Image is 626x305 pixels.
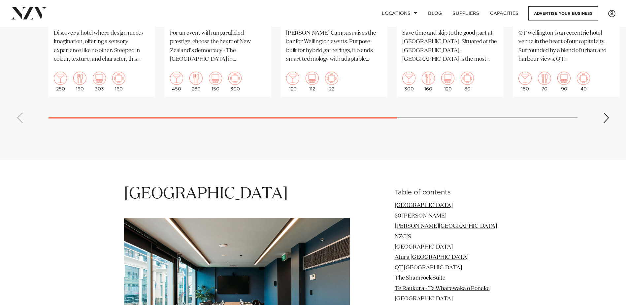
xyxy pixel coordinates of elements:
[112,72,125,91] div: 160
[395,244,453,250] a: [GEOGRAPHIC_DATA]
[577,72,590,91] div: 40
[54,72,67,85] img: cocktail.png
[423,6,447,20] a: BLOG
[124,184,350,205] h1: [GEOGRAPHIC_DATA]
[189,72,203,85] img: dining.png
[538,72,551,91] div: 70
[11,7,47,19] img: nzv-logo.png
[402,29,498,64] p: Save time and skip to the good part at [GEOGRAPHIC_DATA]. Situated at the [GEOGRAPHIC_DATA], [GEO...
[395,203,453,208] a: [GEOGRAPHIC_DATA]
[395,254,469,260] a: Atura [GEOGRAPHIC_DATA]
[447,6,484,20] a: SUPPLIERS
[395,275,445,281] a: The Shamrock Suite
[286,72,299,85] img: cocktail.png
[518,72,532,91] div: 180
[461,72,474,85] img: meeting.png
[557,72,571,85] img: theatre.png
[441,72,454,91] div: 120
[395,234,411,240] a: NZCIS
[395,265,462,271] a: QT [GEOGRAPHIC_DATA]
[189,72,203,91] div: 280
[577,72,590,85] img: meeting.png
[54,29,149,64] p: Discover a hotel where design meets imagination, offering a sensory experience like no other. Ste...
[395,296,453,302] a: [GEOGRAPHIC_DATA]
[395,286,490,291] a: Te Raukura - Te Wharewaka o Poneke
[538,72,551,85] img: dining.png
[170,72,183,91] div: 450
[73,72,86,85] img: dining.png
[228,72,242,85] img: meeting.png
[518,72,532,85] img: cocktail.png
[93,72,106,85] img: theatre.png
[325,72,338,91] div: 22
[209,72,222,85] img: theatre.png
[73,72,86,91] div: 190
[93,72,106,91] div: 303
[461,72,474,91] div: 80
[286,72,299,91] div: 120
[557,72,571,91] div: 90
[395,223,497,229] a: [PERSON_NAME][GEOGRAPHIC_DATA]
[228,72,242,91] div: 300
[402,72,415,91] div: 300
[170,72,183,85] img: cocktail.png
[54,72,67,91] div: 250
[395,213,446,219] a: 30 [PERSON_NAME]
[422,72,435,91] div: 160
[402,72,415,85] img: cocktail.png
[170,29,266,64] p: For an event with unparalleled prestige, choose the heart of New Zealand's democracy - The [GEOGR...
[422,72,435,85] img: dining.png
[485,6,524,20] a: Capacities
[441,72,454,85] img: theatre.png
[518,29,614,64] p: QT Wellington is an eccentric hotel venue in the heart of our capital city. Surrounded by a blend...
[306,72,319,85] img: theatre.png
[528,6,598,20] a: Advertise your business
[306,72,319,91] div: 112
[112,72,125,85] img: meeting.png
[286,29,382,64] p: [PERSON_NAME] Campus raises the bar for Wellington events. Purpose-built for hybrid gatherings, i...
[325,72,338,85] img: meeting.png
[377,6,423,20] a: Locations
[209,72,222,91] div: 150
[395,189,502,196] h6: Table of contents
